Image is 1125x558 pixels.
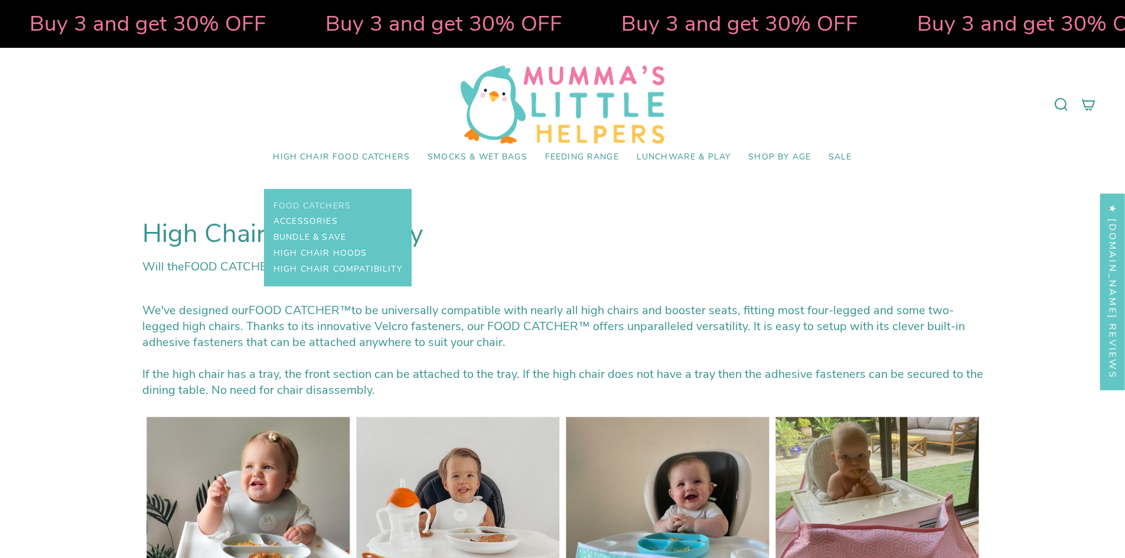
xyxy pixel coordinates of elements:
[637,152,731,162] span: Lunchware & Play
[273,230,346,246] a: Bundle & Save
[739,143,820,171] a: Shop by Age
[273,249,367,259] span: High Chair Hoods
[324,9,561,38] strong: Buy 3 and get 30% OFF
[820,143,861,171] a: SALE
[273,152,410,162] span: High Chair Food Catchers
[142,366,983,398] span: If the high chair has a tray, the front section can be attached to the tray. If the high chair do...
[273,246,367,262] a: High Chair Hoods
[1100,193,1125,390] div: Click to open Judge.me floating reviews tab
[545,152,619,162] span: Feeding Range
[264,143,419,171] div: High Chair Food Catchers Food Catchers Accessories Bundle & Save High Chair Hoods High Chair Comp...
[273,198,351,214] a: Food Catchers
[536,143,628,171] a: Feeding Range
[829,152,852,162] span: SALE
[184,259,287,275] span: FOOD CATCHER™
[28,9,265,38] strong: Buy 3 and get 30% OFF
[273,265,402,275] span: High Chair Compatibility
[264,143,419,171] a: High Chair Food Catchers
[142,259,381,275] strong: Will the fit my High Chair?
[273,217,338,227] span: Accessories
[273,262,402,278] a: High Chair Compatibility
[249,302,351,318] span: FOOD CATCHER™
[748,152,811,162] span: Shop by Age
[142,302,983,350] div: We've designed our to be universally compatible with nearly all high chairs and booster seats, fi...
[273,233,346,243] span: Bundle & Save
[142,218,983,249] h2: High Chair Compatibility
[628,143,739,171] a: Lunchware & Play
[419,143,536,171] a: Smocks & Wet Bags
[428,152,527,162] span: Smocks & Wet Bags
[461,66,664,143] img: Mumma’s Little Helpers
[273,201,351,211] span: Food Catchers
[273,214,338,230] a: Accessories
[620,9,857,38] strong: Buy 3 and get 30% OFF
